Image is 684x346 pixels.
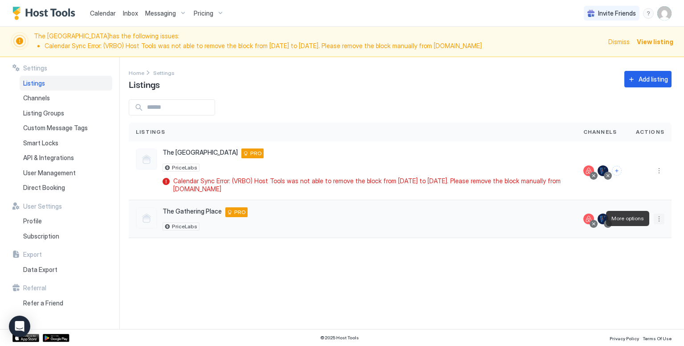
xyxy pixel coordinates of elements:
[654,214,664,224] button: More options
[12,7,79,20] a: Host Tools Logo
[90,9,116,17] span: Calendar
[608,37,630,46] div: Dismiss
[23,217,42,225] span: Profile
[639,74,668,84] div: Add listing
[611,214,644,222] span: More options
[234,208,246,216] span: PRO
[23,284,46,292] span: Referral
[194,9,213,17] span: Pricing
[320,335,359,341] span: © 2025 Host Tools
[20,136,112,151] a: Smart Locks
[129,68,144,77] div: Breadcrumb
[583,128,617,136] span: Channels
[20,229,112,244] a: Subscription
[43,334,69,342] a: Google Play Store
[657,6,672,21] div: User profile
[654,165,664,176] div: menu
[20,106,112,121] a: Listing Groups
[20,76,112,91] a: Listings
[636,128,664,136] span: Actions
[20,91,112,106] a: Channels
[598,9,636,17] span: Invite Friends
[23,154,74,162] span: API & Integrations
[23,124,88,132] span: Custom Message Tags
[153,68,175,77] div: Breadcrumb
[643,8,654,19] div: menu
[654,214,664,224] div: menu
[610,336,639,341] span: Privacy Policy
[123,8,138,18] a: Inbox
[637,37,673,46] div: View listing
[34,32,603,51] span: The [GEOGRAPHIC_DATA] has the following issues:
[129,68,144,77] a: Home
[610,333,639,342] a: Privacy Policy
[23,251,42,259] span: Export
[20,165,112,181] a: User Management
[129,77,160,91] span: Listings
[20,150,112,165] a: API & Integrations
[23,202,62,210] span: User Settings
[20,120,112,136] a: Custom Message Tags
[23,79,45,87] span: Listings
[23,169,76,177] span: User Management
[612,166,622,176] button: Connect channels
[23,232,59,240] span: Subscription
[20,296,112,311] a: Refer a Friend
[643,333,672,342] a: Terms Of Use
[173,177,566,193] span: Calendar Sync Error: (VRBO) Host Tools was not able to remove the block from [DATE] to [DATE]. Pl...
[129,70,144,76] span: Home
[654,165,664,176] button: More options
[23,94,50,102] span: Channels
[23,184,65,192] span: Direct Booking
[20,262,112,277] a: Data Export
[23,109,64,117] span: Listing Groups
[163,148,238,157] span: The [GEOGRAPHIC_DATA]
[145,9,176,17] span: Messaging
[20,214,112,229] a: Profile
[9,316,30,337] div: Open Intercom Messenger
[136,128,166,136] span: Listings
[12,334,39,342] a: App Store
[250,149,262,157] span: PRO
[163,207,222,215] span: The Gathering Place
[143,100,215,115] input: Input Field
[643,336,672,341] span: Terms Of Use
[23,139,58,147] span: Smart Locks
[153,70,175,76] span: Settings
[123,9,138,17] span: Inbox
[23,64,47,72] span: Settings
[23,299,63,307] span: Refer a Friend
[23,266,57,274] span: Data Export
[90,8,116,18] a: Calendar
[20,180,112,195] a: Direct Booking
[624,71,672,87] button: Add listing
[153,68,175,77] a: Settings
[45,42,603,50] li: Calendar Sync Error: (VRBO) Host Tools was not able to remove the block from [DATE] to [DATE]. Pl...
